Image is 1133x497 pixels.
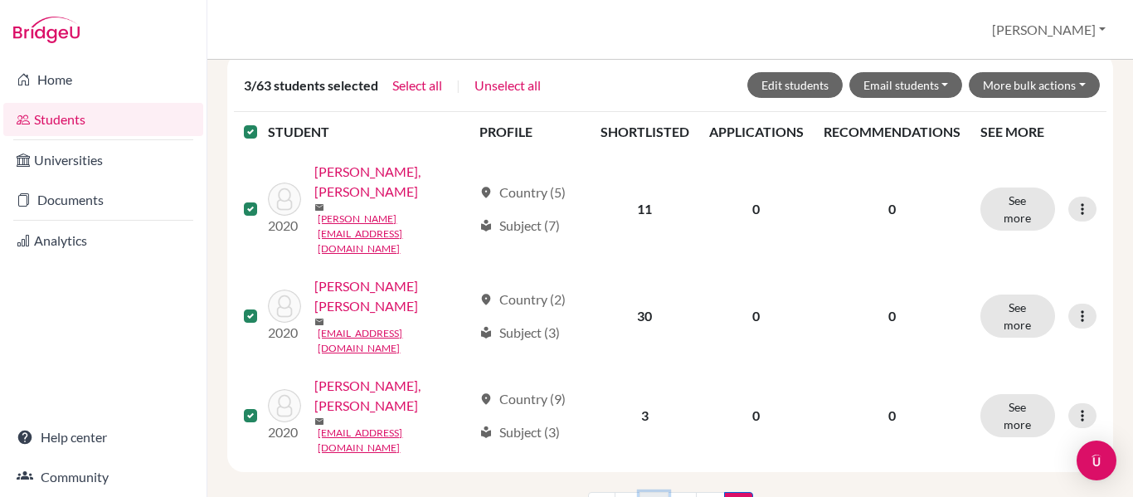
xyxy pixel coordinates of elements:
div: Country (9) [479,389,566,409]
div: Country (5) [479,183,566,202]
div: Subject (7) [479,216,560,236]
a: Documents [3,183,203,217]
div: Open Intercom Messenger [1077,441,1116,480]
img: Yanes Gonzalez, Anthony Steve [268,183,301,216]
p: 0 [824,406,960,426]
span: local_library [479,326,493,339]
span: location_on [479,186,493,199]
a: [PERSON_NAME][EMAIL_ADDRESS][DOMAIN_NAME] [318,212,472,256]
button: Unselect all [474,75,542,96]
span: location_on [479,293,493,306]
div: Subject (3) [479,422,560,442]
p: 0 [824,306,960,326]
img: Zelaya Campos, Eduardo Jose [268,290,301,323]
a: Home [3,63,203,96]
span: local_library [479,219,493,232]
a: Students [3,103,203,136]
p: 2020 [268,216,301,236]
td: 3 [591,366,699,465]
th: SEE MORE [970,112,1106,152]
a: [PERSON_NAME], [PERSON_NAME] [314,376,472,416]
p: 0 [824,199,960,219]
span: 3/63 students selected [244,76,378,95]
a: Community [3,460,203,494]
td: 0 [699,152,814,266]
a: [PERSON_NAME], [PERSON_NAME] [314,162,472,202]
div: Subject (3) [479,323,560,343]
a: [EMAIL_ADDRESS][DOMAIN_NAME] [318,326,472,356]
span: local_library [479,426,493,439]
button: See more [980,188,1055,231]
div: Country (2) [479,290,566,309]
p: 2020 [268,323,301,343]
button: [PERSON_NAME] [985,14,1113,46]
th: APPLICATIONS [699,112,814,152]
td: 30 [591,266,699,366]
td: 11 [591,152,699,266]
th: RECOMMENDATIONS [814,112,970,152]
button: Edit students [747,72,843,98]
span: | [456,76,460,95]
td: 0 [699,366,814,465]
span: mail [314,317,324,327]
a: [EMAIL_ADDRESS][DOMAIN_NAME] [318,426,472,456]
th: STUDENT [268,112,469,152]
a: Universities [3,144,203,177]
th: PROFILE [469,112,590,152]
button: See more [980,394,1055,437]
button: See more [980,295,1055,338]
span: location_on [479,392,493,406]
span: mail [314,417,324,426]
a: Analytics [3,224,203,257]
button: More bulk actions [969,72,1100,98]
th: SHORTLISTED [591,112,699,152]
span: mail [314,202,324,212]
a: [PERSON_NAME] [PERSON_NAME] [314,276,472,316]
button: Email students [849,72,963,98]
p: 2020 [268,422,301,442]
a: Help center [3,421,203,454]
img: Zuniga Romero, Anomis Elizabeth [268,389,301,422]
img: Bridge-U [13,17,80,43]
button: Select all [391,75,443,96]
td: 0 [699,266,814,366]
